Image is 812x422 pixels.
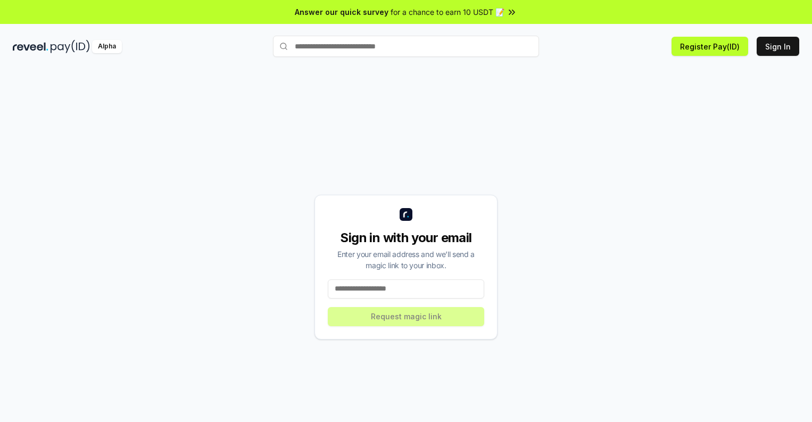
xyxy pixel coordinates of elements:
img: logo_small [400,208,412,221]
img: reveel_dark [13,40,48,53]
img: pay_id [51,40,90,53]
button: Register Pay(ID) [672,37,748,56]
div: Alpha [92,40,122,53]
span: for a chance to earn 10 USDT 📝 [391,6,504,18]
span: Answer our quick survey [295,6,388,18]
button: Sign In [757,37,799,56]
div: Sign in with your email [328,229,484,246]
div: Enter your email address and we’ll send a magic link to your inbox. [328,249,484,271]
